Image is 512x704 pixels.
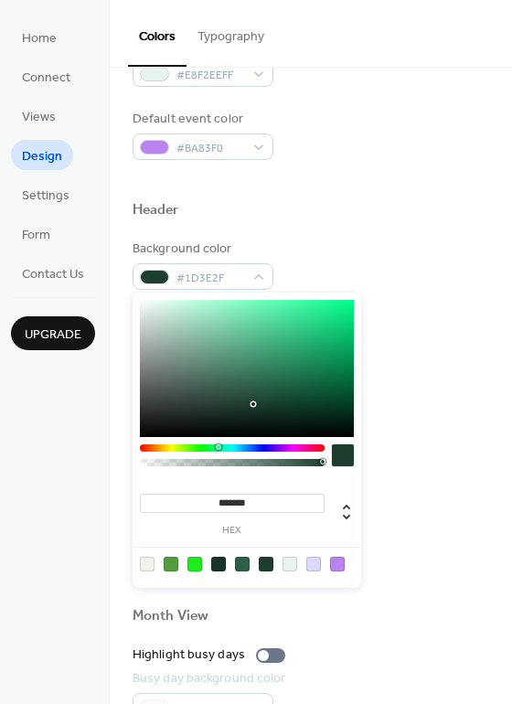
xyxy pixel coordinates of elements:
[330,557,345,571] div: rgb(186, 131, 240)
[164,557,178,571] div: rgb(82, 155, 63)
[22,69,70,88] span: Connect
[133,669,286,688] div: Busy day background color
[283,557,297,571] div: rgb(232, 242, 238)
[211,557,226,571] div: rgb(25, 52, 39)
[11,101,67,131] a: Views
[11,258,95,288] a: Contact Us
[22,29,57,48] span: Home
[140,557,155,571] div: rgb(243, 242, 236)
[11,219,61,249] a: Form
[22,226,50,245] span: Form
[306,557,321,571] div: rgb(220, 217, 255)
[235,557,250,571] div: rgb(47, 95, 72)
[11,61,81,91] a: Connect
[176,139,244,158] span: #BA83F0
[22,265,84,284] span: Contact Us
[140,526,325,536] label: hex
[187,557,202,571] div: rgb(28, 236, 28)
[22,187,69,206] span: Settings
[11,179,80,209] a: Settings
[11,22,68,52] a: Home
[133,201,179,220] div: Header
[11,316,95,350] button: Upgrade
[133,645,245,665] div: Highlight busy days
[176,66,244,85] span: #E8F2EEFF
[11,140,73,170] a: Design
[176,269,244,288] span: #1D3E2F
[133,607,208,626] div: Month View
[25,325,81,345] span: Upgrade
[259,557,273,571] div: rgb(29, 62, 47)
[133,110,270,129] div: Default event color
[22,147,62,166] span: Design
[133,240,270,259] div: Background color
[22,108,56,127] span: Views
